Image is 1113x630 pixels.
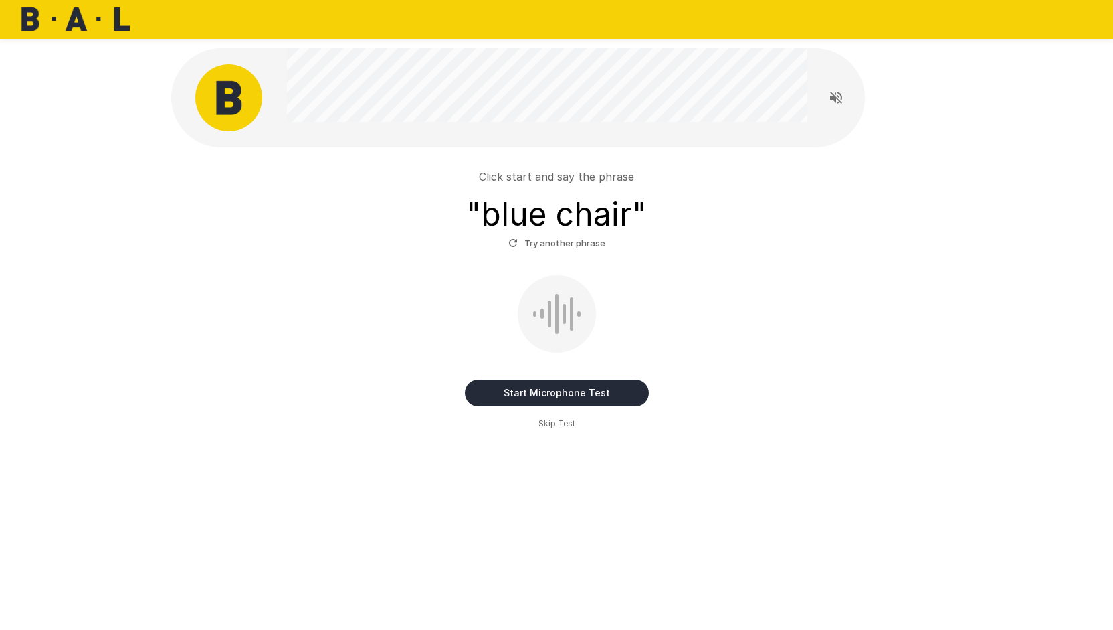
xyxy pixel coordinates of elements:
[479,169,634,185] p: Click start and say the phrase
[465,380,649,406] button: Start Microphone Test
[823,84,849,111] button: Read questions aloud
[505,233,609,254] button: Try another phrase
[538,417,575,430] span: Skip Test
[466,195,647,233] h3: " blue chair "
[195,64,262,131] img: bal_avatar.png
